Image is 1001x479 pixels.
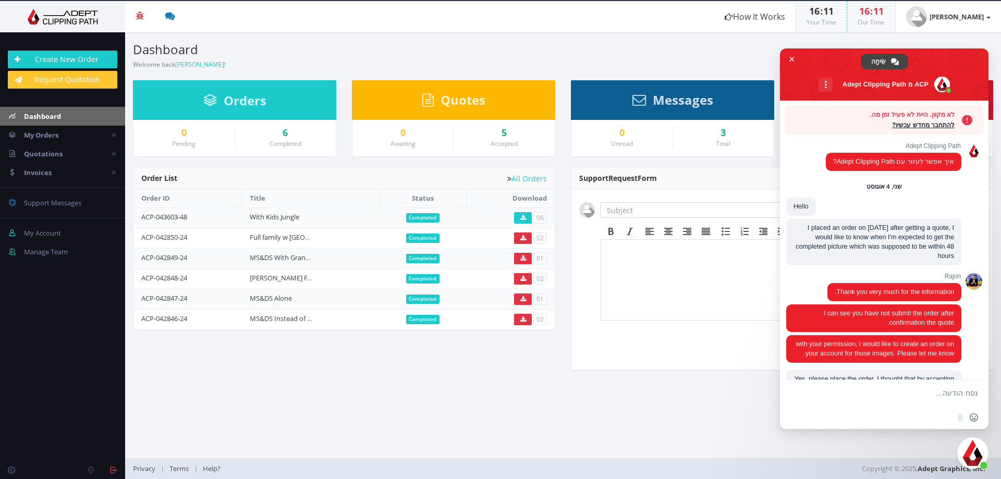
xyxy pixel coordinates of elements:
div: Align left [640,225,659,238]
small: Your Time [807,18,836,27]
span: Messages [653,91,713,108]
div: שני, 4 אוגוסט [866,184,902,190]
div: Justify [697,225,715,238]
span: Completed [406,234,440,243]
span: with your permission, i would like to create an order on your account for those images. Please le... [796,340,954,357]
a: ACP-042847-24 [141,293,187,303]
span: 11 [823,5,834,17]
a: Messages [632,97,713,107]
span: להתחבר מחדש עכשיו? [790,120,955,130]
a: Orders [203,98,266,107]
span: Completed [406,274,440,284]
span: Orders [224,92,266,109]
span: Quotations [24,149,63,158]
span: Dashboard [24,112,61,121]
span: סגור צ'אט [786,54,797,65]
a: [PERSON_NAME] [175,60,224,69]
span: My Account [24,228,61,238]
div: עוד ערוצים [819,78,833,92]
span: Copyright © 2025, [862,463,985,474]
div: | | [133,458,706,479]
small: Pending [172,139,196,148]
a: Quotes [422,97,485,107]
a: ACP-042846-24 [141,314,187,323]
img: Adept Graphics [8,9,117,24]
a: 5 [461,128,547,138]
div: 3 [680,128,766,138]
a: Request Quotation [8,71,117,89]
span: Support Messages [24,198,81,207]
a: MS&DS Alone [250,293,292,303]
input: Subject [600,202,785,218]
div: Bold [602,225,620,238]
th: Download [466,189,555,207]
th: Title [242,189,380,207]
a: Adept Graphics, Inc. [918,464,985,473]
a: 0 [141,128,226,138]
a: 0 [360,128,445,138]
a: [PERSON_NAME] Family [250,273,324,283]
strong: [PERSON_NAME] [930,12,984,21]
th: Order ID [133,189,242,207]
span: Hello [794,203,809,210]
small: Total [716,139,730,148]
a: With Kids Jungle [250,212,299,222]
span: My Orders [24,130,58,140]
a: [PERSON_NAME] [896,1,1001,32]
span: Manage Team [24,247,68,256]
span: לא מקוון. היית לא פעיל זמן מה. [790,109,955,120]
span: Adept Clipping Path [826,142,961,150]
a: ACP-042850-24 [141,232,187,242]
span: Yes, please place the order. I thought that by accepting the quote that was considered placing th... [795,375,954,467]
small: Unread [611,139,633,148]
a: Help? [198,464,226,473]
img: user_default.jpg [906,6,927,27]
a: Privacy [133,464,161,473]
th: Status [380,189,467,207]
span: Invoices [24,168,52,177]
span: : [870,5,873,17]
a: MS&DS With Grandkids [250,253,322,262]
div: Increase indent [773,225,791,238]
a: All Orders [507,175,547,182]
span: Rajon [827,273,961,280]
small: Accepted [491,139,518,148]
small: Awaiting [390,139,416,148]
span: 16 [859,5,870,17]
div: Italic [620,225,639,238]
a: Full family w [GEOGRAPHIC_DATA] [250,232,355,242]
span: : [820,5,823,17]
span: Completed [406,213,440,223]
span: Support Form [579,173,657,183]
iframe: Rich Text Area. Press ALT-F9 for menu. Press ALT-F10 for toolbar. Press ALT-0 for help [601,240,984,320]
small: Our Time [858,18,885,27]
span: Quotes [441,91,485,108]
a: 6 [242,128,328,138]
div: Decrease indent [754,225,773,238]
div: Numbered list [735,225,754,238]
h3: Dashboard [133,43,555,56]
span: 16 [809,5,820,17]
div: Bullet list [716,225,735,238]
span: Request [608,173,638,183]
span: שִׂיחָה [871,54,886,69]
span: Completed [406,315,440,324]
a: How It Works [714,1,796,32]
textarea: נסח הודעה... [813,389,978,398]
span: Thank you very much for the information. [835,288,954,296]
a: ACP-042848-24 [141,273,187,283]
span: Order List [141,173,177,183]
a: 0 [579,128,664,138]
a: ACP-043603-48 [141,212,187,222]
span: Completed [406,294,440,304]
span: Completed [406,254,440,263]
div: סגור צ'אט [957,437,988,469]
span: I placed an order on [DATE] after getting a quote, I would like to know when I'm expected to get ... [796,224,954,260]
small: Completed [270,139,301,148]
div: Align right [678,225,697,238]
small: Welcome back ! [133,60,226,69]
